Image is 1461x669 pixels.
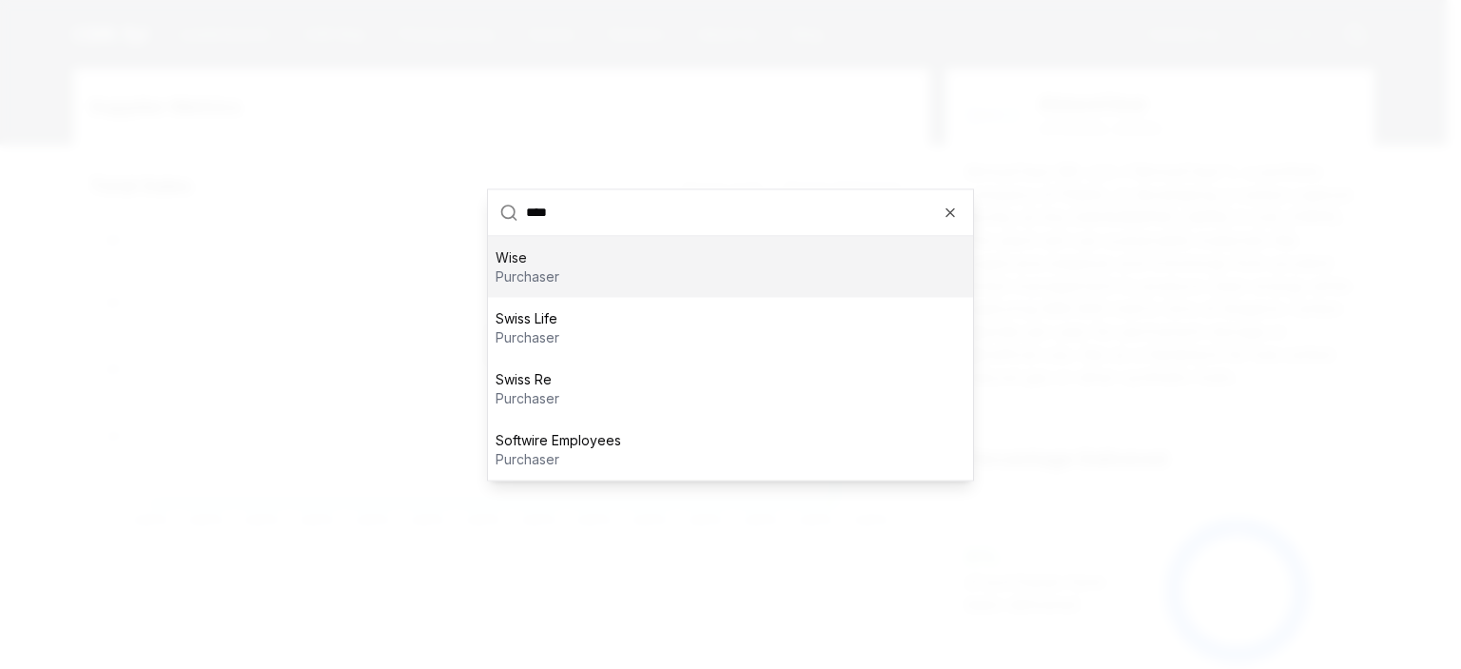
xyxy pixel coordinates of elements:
p: Softwire Employees [496,430,621,449]
p: Wise [496,247,559,266]
p: Swiss Re [496,369,559,388]
p: purchaser [496,327,559,346]
p: purchaser [496,266,559,285]
p: purchaser [496,388,559,407]
p: Swiss Life [496,308,559,327]
p: purchaser [496,449,621,468]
